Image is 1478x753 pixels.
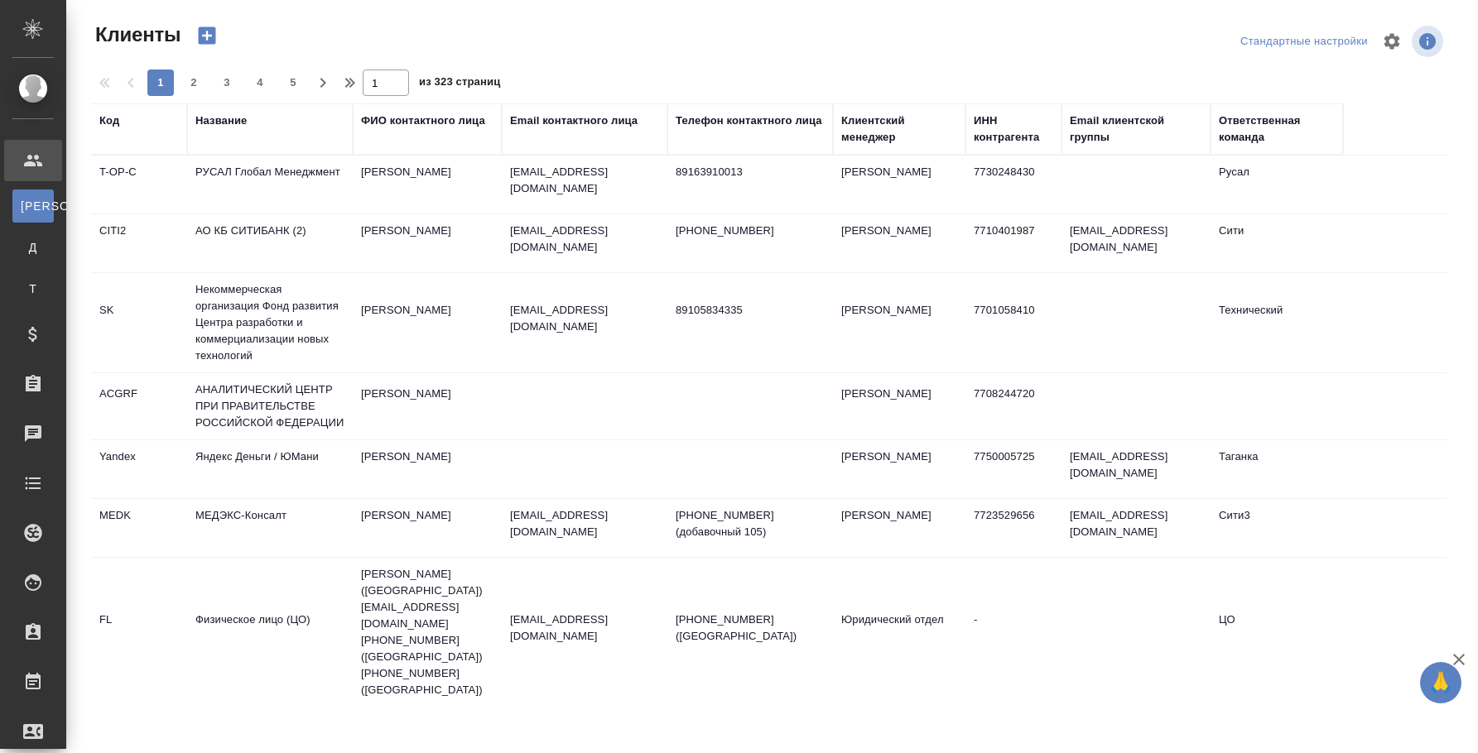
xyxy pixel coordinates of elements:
div: Название [195,113,247,129]
div: Код [99,113,119,129]
span: 🙏 [1427,665,1455,700]
td: Технический [1211,294,1343,352]
button: 🙏 [1420,662,1461,703]
p: [EMAIL_ADDRESS][DOMAIN_NAME] [510,223,659,256]
span: Д [21,239,46,256]
td: - [965,603,1062,661]
td: [PERSON_NAME] [833,214,965,272]
td: ЦО [1211,603,1343,661]
td: [PERSON_NAME] ([GEOGRAPHIC_DATA]) [EMAIL_ADDRESS][DOMAIN_NAME] [PHONE_NUMBER] ([GEOGRAPHIC_DATA])... [353,558,502,707]
td: Сити3 [1211,499,1343,557]
span: Посмотреть информацию [1412,26,1447,57]
a: Т [12,272,54,305]
span: Настроить таблицу [1372,22,1412,61]
td: MEDK [91,499,187,557]
p: 89163910013 [676,164,825,180]
div: ИНН контрагента [974,113,1053,146]
td: 7708244720 [965,377,1062,435]
td: [PERSON_NAME] [353,377,502,435]
td: [EMAIL_ADDRESS][DOMAIN_NAME] [1062,499,1211,557]
td: Таганка [1211,440,1343,498]
td: FL [91,603,187,661]
td: [PERSON_NAME] [353,156,502,213]
button: 4 [247,70,273,96]
span: из 323 страниц [419,72,500,96]
td: ACGRF [91,377,187,435]
td: T-OP-C [91,156,187,213]
p: [EMAIL_ADDRESS][DOMAIN_NAME] [510,507,659,540]
div: Клиентский менеджер [841,113,957,146]
div: Email контактного лица [510,113,638,129]
p: [EMAIL_ADDRESS][DOMAIN_NAME] [510,612,659,645]
td: Яндекс Деньги / ЮМани [187,440,353,498]
div: Ответственная команда [1219,113,1335,146]
td: [PERSON_NAME] [833,440,965,498]
span: 5 [280,74,306,91]
td: Русал [1211,156,1343,213]
td: 7723529656 [965,499,1062,557]
button: Создать [187,22,227,50]
td: 7710401987 [965,214,1062,272]
td: [PERSON_NAME] [833,156,965,213]
td: [PERSON_NAME] [833,294,965,352]
p: [EMAIL_ADDRESS][DOMAIN_NAME] [510,164,659,197]
button: 3 [214,70,240,96]
td: Физическое лицо (ЦО) [187,603,353,661]
td: [PERSON_NAME] [353,499,502,557]
td: [PERSON_NAME] [833,499,965,557]
span: Т [21,281,46,297]
td: Yandex [91,440,187,498]
td: SK [91,294,187,352]
p: 89105834335 [676,302,825,319]
td: [PERSON_NAME] [353,214,502,272]
td: Сити [1211,214,1343,272]
td: МЕДЭКС-Консалт [187,499,353,557]
div: Телефон контактного лица [676,113,822,129]
div: split button [1236,29,1372,55]
p: [EMAIL_ADDRESS][DOMAIN_NAME] [510,302,659,335]
td: 7750005725 [965,440,1062,498]
a: Д [12,231,54,264]
span: 3 [214,74,240,91]
td: [EMAIL_ADDRESS][DOMAIN_NAME] [1062,440,1211,498]
td: АО КБ СИТИБАНК (2) [187,214,353,272]
div: Email клиентской группы [1070,113,1202,146]
span: 2 [181,74,207,91]
span: [PERSON_NAME] [21,198,46,214]
td: РУСАЛ Глобал Менеджмент [187,156,353,213]
td: [EMAIL_ADDRESS][DOMAIN_NAME] [1062,214,1211,272]
td: [PERSON_NAME] [353,294,502,352]
td: Некоммерческая организация Фонд развития Центра разработки и коммерциализации новых технологий [187,273,353,372]
div: ФИО контактного лица [361,113,485,129]
button: 5 [280,70,306,96]
td: [PERSON_NAME] [353,440,502,498]
button: 2 [181,70,207,96]
p: [PHONE_NUMBER] (добавочный 105) [676,507,825,540]
span: 4 [247,74,273,91]
p: [PHONE_NUMBER] ([GEOGRAPHIC_DATA]) [676,612,825,645]
p: [PHONE_NUMBER] [676,223,825,239]
td: АНАЛИТИЧЕСКИЙ ЦЕНТР ПРИ ПРАВИТЕЛЬСТВЕ РОССИЙСКОЙ ФЕДЕРАЦИИ [187,373,353,439]
td: Юридический отдел [833,603,965,661]
span: Клиенты [91,22,181,48]
a: [PERSON_NAME] [12,189,54,223]
td: [PERSON_NAME] [833,377,965,435]
td: CITI2 [91,214,187,272]
td: 7701058410 [965,294,1062,352]
td: 7730248430 [965,156,1062,213]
